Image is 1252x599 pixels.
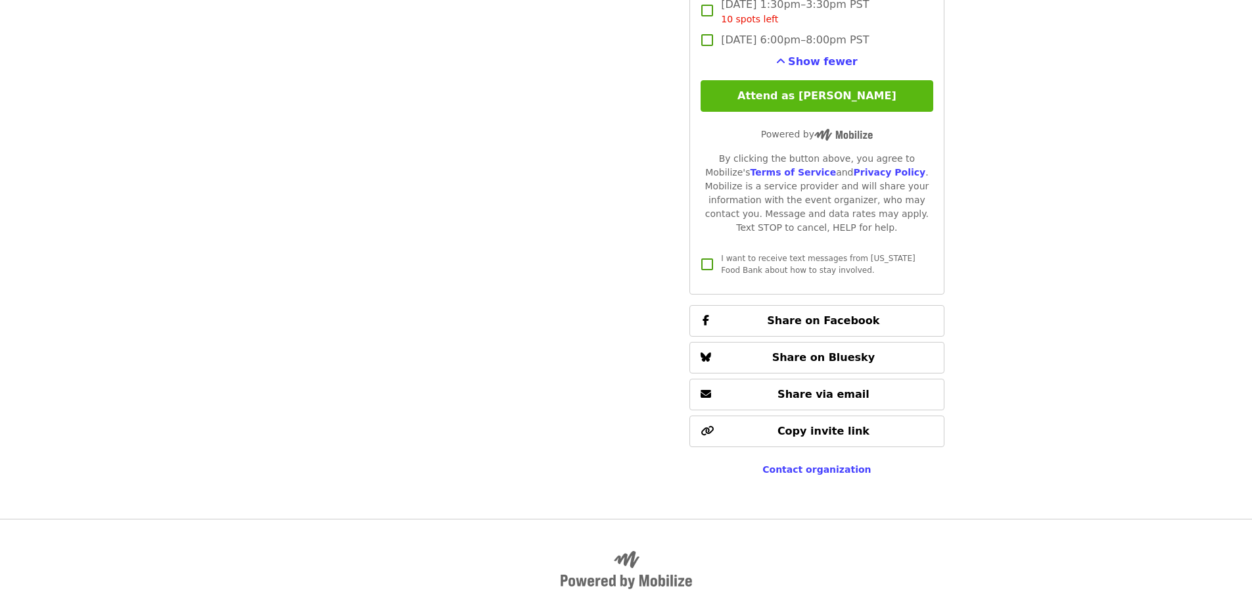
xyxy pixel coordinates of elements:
button: See more timeslots [776,54,858,70]
span: 10 spots left [721,14,778,24]
span: Powered by [761,129,873,139]
button: Attend as [PERSON_NAME] [701,80,933,112]
a: Terms of Service [750,167,836,178]
div: By clicking the button above, you agree to Mobilize's and . Mobilize is a service provider and wi... [701,152,933,235]
span: I want to receive text messages from [US_STATE] Food Bank about how to stay involved. [721,254,915,275]
span: Show fewer [788,55,858,68]
button: Share on Facebook [689,305,944,337]
span: [DATE] 6:00pm–8:00pm PST [721,32,869,48]
span: Share via email [777,388,869,400]
span: Share on Facebook [767,314,879,327]
span: Share on Bluesky [772,351,875,364]
img: Powered by Mobilize [561,551,692,589]
button: Copy invite link [689,416,944,447]
img: Powered by Mobilize [814,129,873,141]
span: Copy invite link [777,425,869,437]
button: Share via email [689,379,944,410]
a: Privacy Policy [853,167,925,178]
a: Contact organization [762,464,871,475]
button: Share on Bluesky [689,342,944,373]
